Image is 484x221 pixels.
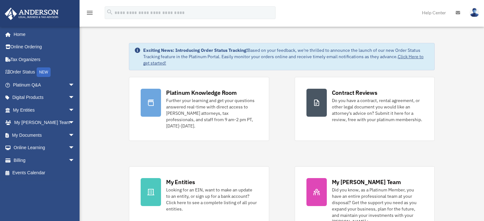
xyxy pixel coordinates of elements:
[68,129,81,142] span: arrow_drop_down
[4,154,84,167] a: Billingarrow_drop_down
[4,167,84,179] a: Events Calendar
[4,28,81,41] a: Home
[332,178,401,186] div: My [PERSON_NAME] Team
[3,8,60,20] img: Anderson Advisors Platinum Portal
[68,154,81,167] span: arrow_drop_down
[143,47,248,53] strong: Exciting News: Introducing Order Status Tracking!
[4,91,84,104] a: Digital Productsarrow_drop_down
[86,9,94,17] i: menu
[68,79,81,92] span: arrow_drop_down
[68,142,81,155] span: arrow_drop_down
[86,11,94,17] a: menu
[332,89,377,97] div: Contract Reviews
[37,67,51,77] div: NEW
[4,116,84,129] a: My [PERSON_NAME] Teamarrow_drop_down
[4,41,84,53] a: Online Ordering
[68,116,81,129] span: arrow_drop_down
[143,54,424,66] a: Click Here to get started!
[4,66,84,79] a: Order StatusNEW
[129,77,269,141] a: Platinum Knowledge Room Further your learning and get your questions answered real-time with dire...
[143,47,429,66] div: Based on your feedback, we're thrilled to announce the launch of our new Order Status Tracking fe...
[68,91,81,104] span: arrow_drop_down
[4,104,84,116] a: My Entitiesarrow_drop_down
[295,77,435,141] a: Contract Reviews Do you have a contract, rental agreement, or other legal document you would like...
[332,97,423,123] div: Do you have a contract, rental agreement, or other legal document you would like an attorney's ad...
[166,187,257,212] div: Looking for an EIN, want to make an update to an entity, or sign up for a bank account? Click her...
[4,53,84,66] a: Tax Organizers
[4,142,84,154] a: Online Learningarrow_drop_down
[106,9,113,16] i: search
[166,178,195,186] div: My Entities
[166,89,237,97] div: Platinum Knowledge Room
[470,8,479,17] img: User Pic
[4,79,84,91] a: Platinum Q&Aarrow_drop_down
[68,104,81,117] span: arrow_drop_down
[166,97,257,129] div: Further your learning and get your questions answered real-time with direct access to [PERSON_NAM...
[4,129,84,142] a: My Documentsarrow_drop_down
